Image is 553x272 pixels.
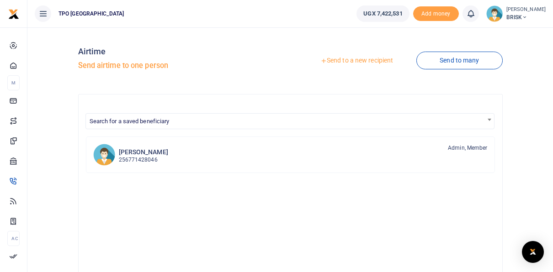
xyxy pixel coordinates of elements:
[86,136,495,173] a: AO [PERSON_NAME] 256771428046 Admin, Member
[8,10,19,17] a: logo-small logo-large logo-large
[486,5,546,22] a: profile-user [PERSON_NAME] BRISK
[7,75,20,90] li: M
[506,13,546,21] span: BRISK
[448,144,487,152] span: Admin, Member
[522,241,544,263] div: Open Intercom Messenger
[90,118,170,125] span: Search for a saved beneficiary
[356,5,409,22] a: UGX 7,422,531
[413,6,459,21] span: Add money
[55,10,128,18] span: TPO [GEOGRAPHIC_DATA]
[413,10,459,16] a: Add money
[78,61,287,70] h5: Send airtime to one person
[119,156,168,164] p: 256771428046
[297,52,416,69] a: Send to a new recipient
[119,148,168,156] h6: [PERSON_NAME]
[353,5,413,22] li: Wallet ballance
[78,47,287,57] h4: Airtime
[8,9,19,20] img: logo-small
[86,114,494,128] span: Search for a saved beneficiary
[93,144,115,166] img: AO
[416,52,502,69] a: Send to many
[413,6,459,21] li: Toup your wallet
[486,5,503,22] img: profile-user
[85,113,495,129] span: Search for a saved beneficiary
[506,6,546,14] small: [PERSON_NAME]
[7,231,20,246] li: Ac
[363,9,402,18] span: UGX 7,422,531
